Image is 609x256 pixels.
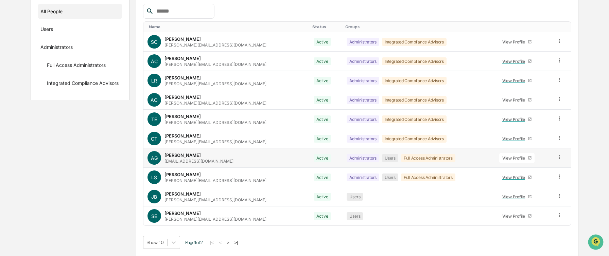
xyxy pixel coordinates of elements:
[164,42,266,48] div: [PERSON_NAME][EMAIL_ADDRESS][DOMAIN_NAME]
[151,58,158,64] span: AC
[558,24,569,29] div: Toggle SortBy
[499,114,535,125] a: View Profile
[314,135,331,143] div: Active
[151,155,158,161] span: AG
[314,96,331,104] div: Active
[401,154,455,162] div: Full Access Administrators
[312,24,340,29] div: Toggle SortBy
[208,240,216,245] button: |<
[116,54,124,62] button: Start new chat
[4,83,47,95] a: 🖐️Preclearance
[314,212,331,220] div: Active
[499,56,535,67] a: View Profile
[314,173,331,181] div: Active
[345,24,492,29] div: Toggle SortBy
[164,133,201,139] div: [PERSON_NAME]
[314,154,331,162] div: Active
[151,194,157,200] span: JB
[382,173,398,181] div: Users
[314,77,331,85] div: Active
[502,194,528,199] div: View Profile
[382,38,447,46] div: Integrated Compliance Advisors
[151,97,158,103] span: AO
[47,80,119,88] div: Integrated Compliance Advisors
[217,240,224,245] button: <
[68,115,82,120] span: Pylon
[164,152,201,158] div: [PERSON_NAME]
[382,57,447,65] div: Integrated Compliance Advisors
[587,234,606,252] iframe: Open customer support
[347,115,379,123] div: Administrators
[164,178,266,183] div: [PERSON_NAME][EMAIL_ADDRESS][DOMAIN_NAME]
[164,172,201,177] div: [PERSON_NAME]
[185,240,203,245] span: Page 1 of 2
[382,77,447,85] div: Integrated Compliance Advisors
[382,115,447,123] div: Integrated Compliance Advisors
[314,57,331,65] div: Active
[47,83,87,95] a: 🗄️Attestations
[382,96,447,104] div: Integrated Compliance Advisors
[232,240,240,245] button: >|
[225,240,231,245] button: >
[382,154,398,162] div: Users
[164,114,201,119] div: [PERSON_NAME]
[347,38,379,46] div: Administrators
[499,211,535,221] a: View Profile
[502,175,528,180] div: View Profile
[164,139,266,144] div: [PERSON_NAME][EMAIL_ADDRESS][DOMAIN_NAME]
[40,26,53,34] div: Users
[502,136,528,141] div: View Profile
[7,14,124,25] p: How can we help?
[499,172,535,183] a: View Profile
[164,217,266,222] div: [PERSON_NAME][EMAIL_ADDRESS][DOMAIN_NAME]
[164,81,266,86] div: [PERSON_NAME][EMAIL_ADDRESS][DOMAIN_NAME]
[502,39,528,44] div: View Profile
[7,52,19,64] img: 1746055101610-c473b297-6a78-478c-a979-82029cc54cd1
[151,78,157,84] span: LR
[164,191,201,197] div: [PERSON_NAME]
[14,98,43,105] span: Data Lookup
[499,133,535,144] a: View Profile
[151,175,157,180] span: LS
[4,96,46,108] a: 🔎Data Lookup
[149,24,307,29] div: Toggle SortBy
[502,59,528,64] div: View Profile
[164,56,201,61] div: [PERSON_NAME]
[499,95,535,105] a: View Profile
[151,213,157,219] span: SE
[23,59,86,64] div: We're available if you need us!
[347,77,379,85] div: Administrators
[498,24,549,29] div: Toggle SortBy
[56,86,84,92] span: Attestations
[347,193,363,201] div: Users
[347,96,379,104] div: Administrators
[164,62,266,67] div: [PERSON_NAME][EMAIL_ADDRESS][DOMAIN_NAME]
[314,38,331,46] div: Active
[347,212,363,220] div: Users
[48,115,82,120] a: Powered byPylon
[314,115,331,123] div: Active
[164,94,201,100] div: [PERSON_NAME]
[347,135,379,143] div: Administrators
[40,44,73,52] div: Administrators
[347,173,379,181] div: Administrators
[151,136,157,142] span: CT
[164,120,266,125] div: [PERSON_NAME][EMAIL_ADDRESS][DOMAIN_NAME]
[164,75,201,80] div: [PERSON_NAME]
[164,211,201,216] div: [PERSON_NAME]
[382,135,447,143] div: Integrated Compliance Advisors
[151,116,157,122] span: TE
[499,153,535,163] a: View Profile
[164,159,233,164] div: [EMAIL_ADDRESS][DOMAIN_NAME]
[347,154,379,162] div: Administrators
[14,86,44,92] span: Preclearance
[151,39,157,45] span: SC
[502,117,528,122] div: View Profile
[499,37,535,47] a: View Profile
[7,86,12,92] div: 🖐️
[164,100,266,106] div: [PERSON_NAME][EMAIL_ADDRESS][DOMAIN_NAME]
[499,75,535,86] a: View Profile
[502,156,528,161] div: View Profile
